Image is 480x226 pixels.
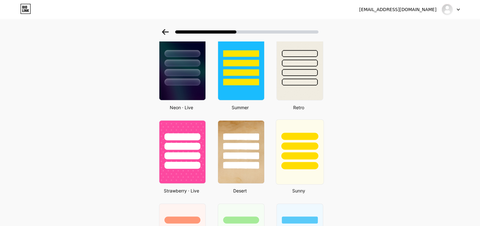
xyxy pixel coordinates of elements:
div: Desert [216,187,264,194]
img: Xavier Corraya [441,3,453,16]
div: Sunny [275,187,323,194]
div: Summer [216,104,264,111]
div: Neon · Live [157,104,206,111]
div: Strawberry · Live [157,187,206,194]
div: [EMAIL_ADDRESS][DOMAIN_NAME] [359,6,436,13]
div: Retro [275,104,323,111]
